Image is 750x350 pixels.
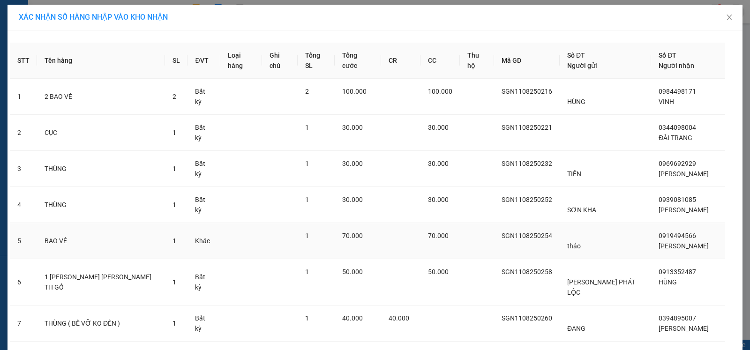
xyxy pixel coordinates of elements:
div: 0839993079 [90,40,185,53]
span: 70.000 [342,232,363,239]
th: Tên hàng [37,43,165,79]
div: [GEOGRAPHIC_DATA] [90,8,185,29]
td: 5 [10,223,37,259]
td: Bất kỳ [187,259,220,305]
span: [PERSON_NAME] [659,170,709,178]
span: SGN1108250260 [502,314,552,322]
span: SGN1108250221 [502,124,552,131]
td: 7 [10,305,37,342]
span: SGN1108250232 [502,160,552,167]
span: Người nhận [659,62,694,69]
span: Số ĐT [567,52,585,59]
span: 1 [172,129,176,136]
span: SGN1108250254 [502,232,552,239]
td: Khác [187,223,220,259]
span: 50.000 [342,268,363,276]
span: 100.000 [428,88,452,95]
td: Bất kỳ [187,151,220,187]
td: Bất kỳ [187,305,220,342]
span: 0984498171 [659,88,696,95]
td: THÙNG [37,151,165,187]
span: [PERSON_NAME] [659,242,709,250]
span: Số ĐT [659,52,676,59]
span: CC : [88,61,101,71]
td: Bất kỳ [187,187,220,223]
span: 30.000 [342,196,363,203]
td: 2 BAO VÉ [37,79,165,115]
span: 100.000 [342,88,367,95]
div: 80.000 [88,59,186,72]
td: 1 [10,79,37,115]
td: CỤC [37,115,165,151]
span: XÁC NHẬN SỐ HÀNG NHẬP VÀO KHO NHẬN [19,13,168,22]
span: thảo [567,242,581,250]
span: 1 [305,196,309,203]
th: STT [10,43,37,79]
span: 0969692929 [659,160,696,167]
span: HÙNG [659,278,677,286]
span: 30.000 [342,124,363,131]
span: SGN1108250258 [502,268,552,276]
span: 0913352487 [659,268,696,276]
td: 6 [10,259,37,305]
span: close [726,14,733,21]
span: SGN1108250252 [502,196,552,203]
span: SGN1108250216 [502,88,552,95]
span: 50.000 [428,268,449,276]
span: 1 [172,165,176,172]
span: 0919494566 [659,232,696,239]
span: Người gửi [567,62,597,69]
button: Close [716,5,742,31]
td: 4 [10,187,37,223]
span: 0394895007 [659,314,696,322]
span: 30.000 [428,196,449,203]
span: 1 [305,160,309,167]
span: 1 [305,232,309,239]
span: [PERSON_NAME] [659,206,709,214]
td: Bất kỳ [187,115,220,151]
th: Thu hộ [460,43,494,79]
th: Loại hàng [220,43,262,79]
th: CR [381,43,420,79]
span: 1 [172,201,176,209]
td: 2 [10,115,37,151]
td: Bất kỳ [187,79,220,115]
span: 1 [305,314,309,322]
th: Tổng SL [298,43,335,79]
span: 1 [172,278,176,286]
span: 30.000 [428,160,449,167]
td: BAO VÉ [37,223,165,259]
th: Ghi chú [262,43,297,79]
span: 0939081085 [659,196,696,203]
div: DUY [90,29,185,40]
span: ĐÀI TRANG [659,134,692,141]
span: 40.000 [342,314,363,322]
span: [PERSON_NAME] [659,325,709,332]
span: 1 [172,237,176,245]
span: 0344098004 [659,124,696,131]
td: THÙNG [37,187,165,223]
span: ĐANG [567,325,585,332]
span: 40.000 [389,314,409,322]
span: 30.000 [428,124,449,131]
span: Nhận: [90,8,112,18]
span: TIỀN [567,170,581,178]
span: 30.000 [342,160,363,167]
th: Mã GD [494,43,560,79]
th: ĐVT [187,43,220,79]
span: VINH [659,98,674,105]
td: THÙNG ( BỂ VỠ KO ĐỀN ) [37,305,165,342]
span: [PERSON_NAME] PHÁT LỘC [567,278,635,296]
span: 70.000 [428,232,449,239]
span: 2 [305,88,309,95]
span: HÙNG [567,98,585,105]
td: 3 [10,151,37,187]
span: 2 [172,93,176,100]
span: SƠN KHA [567,206,596,214]
th: Tổng cước [335,43,381,79]
span: 1 [305,124,309,131]
span: 1 [305,268,309,276]
span: Gửi: [8,9,22,19]
th: SL [165,43,187,79]
th: CC [420,43,460,79]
